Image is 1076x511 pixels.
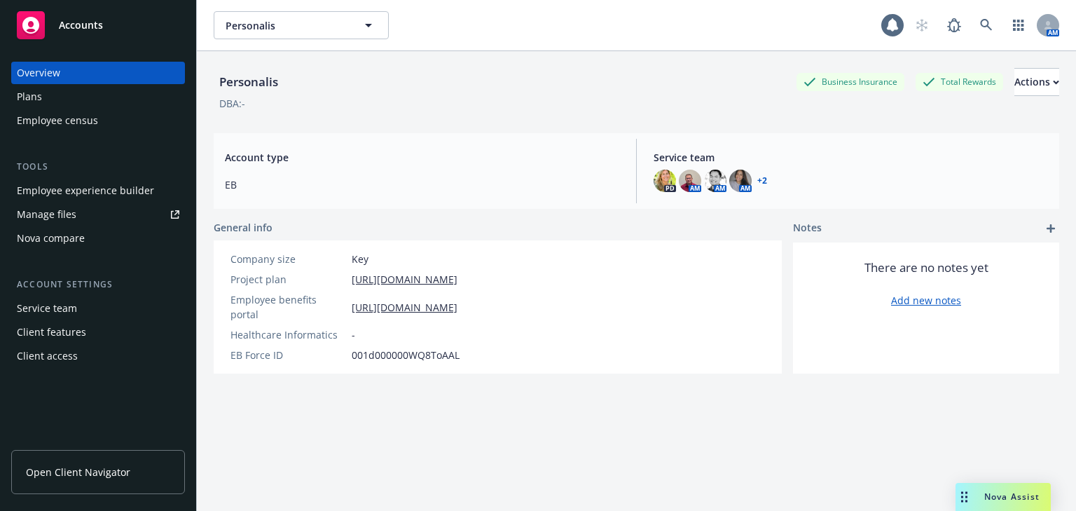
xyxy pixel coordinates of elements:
div: Client features [17,321,86,343]
span: 001d000000WQ8ToAAL [352,348,460,362]
div: Plans [17,86,42,108]
div: DBA: - [219,96,245,111]
a: Employee census [11,109,185,132]
img: photo [729,170,752,192]
a: Employee experience builder [11,179,185,202]
a: add [1042,220,1059,237]
a: Plans [11,86,185,108]
span: Personalis [226,18,347,33]
div: Manage files [17,203,76,226]
div: Company size [230,252,346,266]
span: General info [214,220,273,235]
div: Drag to move [956,483,973,511]
a: Add new notes [891,293,961,308]
span: Accounts [59,20,103,31]
a: +2 [757,177,767,185]
div: Total Rewards [916,73,1003,90]
a: Accounts [11,6,185,45]
button: Nova Assist [956,483,1051,511]
a: Switch app [1005,11,1033,39]
span: Key [352,252,368,266]
img: photo [704,170,726,192]
div: Nova compare [17,227,85,250]
span: Open Client Navigator [26,465,130,479]
img: photo [679,170,701,192]
div: Service team [17,297,77,320]
div: Overview [17,62,60,84]
div: Client access [17,345,78,367]
a: Start snowing [908,11,936,39]
span: Account type [225,150,619,165]
div: Healthcare Informatics [230,327,346,342]
a: [URL][DOMAIN_NAME] [352,300,457,315]
a: Nova compare [11,227,185,250]
div: Project plan [230,272,346,287]
button: Personalis [214,11,389,39]
div: Employee census [17,109,98,132]
span: - [352,327,355,342]
div: Employee experience builder [17,179,154,202]
div: Account settings [11,278,185,292]
span: Nova Assist [984,491,1040,503]
a: Overview [11,62,185,84]
a: Client access [11,345,185,367]
div: Personalis [214,73,284,91]
div: Business Insurance [796,73,904,90]
button: Actions [1014,68,1059,96]
div: Tools [11,160,185,174]
a: [URL][DOMAIN_NAME] [352,272,457,287]
div: EB Force ID [230,348,346,362]
a: Manage files [11,203,185,226]
span: EB [225,177,619,192]
img: photo [654,170,676,192]
div: Actions [1014,69,1059,95]
a: Client features [11,321,185,343]
div: Employee benefits portal [230,292,346,322]
a: Report a Bug [940,11,968,39]
a: Search [972,11,1000,39]
span: Notes [793,220,822,237]
span: Service team [654,150,1048,165]
a: Service team [11,297,185,320]
span: There are no notes yet [864,259,988,276]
